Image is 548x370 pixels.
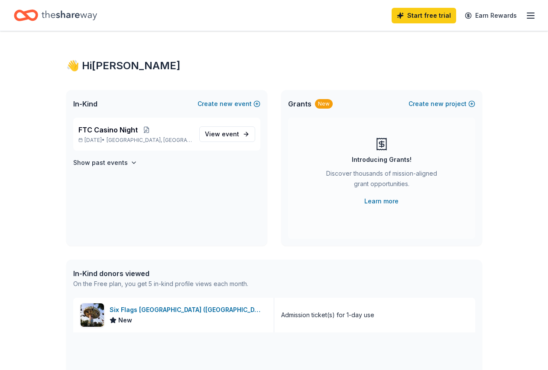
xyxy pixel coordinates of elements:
span: FTC Casino Night [78,125,138,135]
div: 👋 Hi [PERSON_NAME] [66,59,482,73]
span: [GEOGRAPHIC_DATA], [GEOGRAPHIC_DATA] [107,137,192,144]
button: Show past events [73,158,137,168]
a: Learn more [364,196,399,206]
img: Image for Six Flags Great America (Gurnee) [81,303,104,327]
span: View [205,129,239,139]
h4: Show past events [73,158,128,168]
button: Createnewevent [198,99,260,109]
a: Start free trial [392,8,456,23]
span: In-Kind [73,99,97,109]
span: Grants [288,99,311,109]
span: event [222,130,239,138]
button: Createnewproject [409,99,475,109]
div: Introducing Grants! [352,154,412,165]
div: Admission ticket(s) for 1-day use [281,310,374,320]
div: Discover thousands of mission-aligned grant opportunities. [323,168,441,193]
div: New [315,99,333,109]
a: View event [199,126,255,142]
span: new [220,99,233,109]
div: In-Kind donors viewed [73,268,248,279]
a: Home [14,5,97,26]
div: On the Free plan, you get 5 in-kind profile views each month. [73,279,248,289]
span: New [118,315,132,325]
span: new [431,99,444,109]
a: Earn Rewards [460,8,522,23]
div: Six Flags [GEOGRAPHIC_DATA] ([GEOGRAPHIC_DATA]) [110,305,267,315]
p: [DATE] • [78,137,192,144]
